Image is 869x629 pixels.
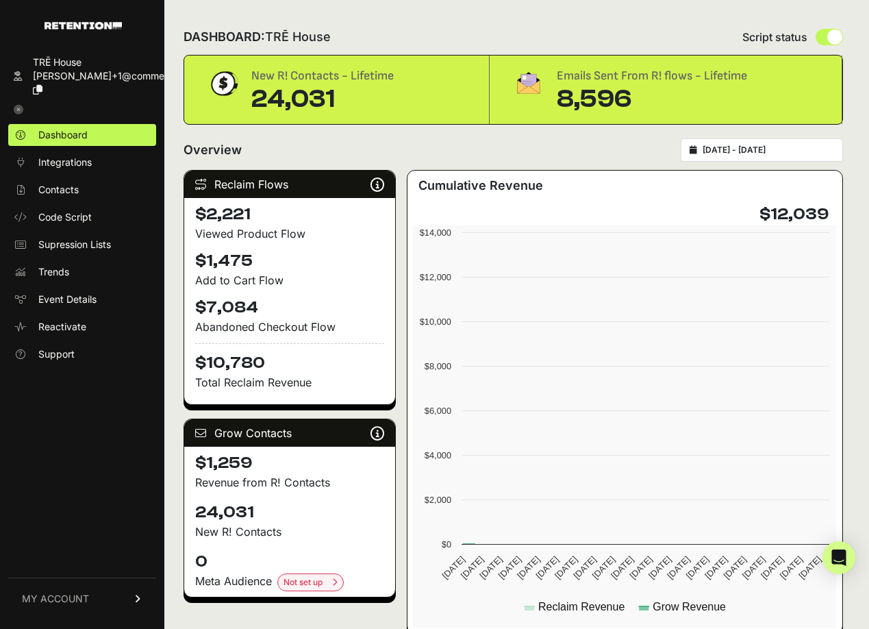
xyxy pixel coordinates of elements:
[8,151,156,173] a: Integrations
[195,474,384,491] p: Revenue from R! Contacts
[722,554,748,581] text: [DATE]
[796,554,823,581] text: [DATE]
[478,554,505,581] text: [DATE]
[8,51,156,101] a: TRĒ House [PERSON_NAME]+1@commerc...
[442,539,451,550] text: $0
[557,86,747,113] div: 8,596
[195,272,384,288] div: Add to Cart Flow
[45,22,122,29] img: Retention.com
[195,225,384,242] div: Viewed Product Flow
[195,502,384,523] h4: 24,031
[33,56,181,69] div: TRĒ House
[778,554,805,581] text: [DATE]
[195,203,384,225] h4: $2,221
[184,140,242,160] h2: Overview
[195,343,384,374] h4: $10,780
[38,238,111,251] span: Supression Lists
[666,554,692,581] text: [DATE]
[38,347,75,361] span: Support
[38,320,86,334] span: Reactivate
[38,128,88,142] span: Dashboard
[418,176,543,195] h3: Cumulative Revenue
[195,297,384,319] h4: $7,084
[8,578,156,619] a: MY ACCOUNT
[206,66,240,101] img: dollar-coin-05c43ed7efb7bc0c12610022525b4bbbb207c7efeef5aecc26f025e68dcafac9.png
[684,554,711,581] text: [DATE]
[440,554,467,581] text: [DATE]
[195,551,384,573] h4: 0
[628,554,655,581] text: [DATE]
[553,554,579,581] text: [DATE]
[184,171,395,198] div: Reclaim Flows
[420,227,451,238] text: $14,000
[646,554,673,581] text: [DATE]
[8,288,156,310] a: Event Details
[420,272,451,282] text: $12,000
[425,450,451,460] text: $4,000
[822,541,855,574] div: Open Intercom Messenger
[538,601,625,613] text: Reclaim Revenue
[572,554,599,581] text: [DATE]
[195,523,384,540] p: New R! Contacts
[22,592,89,606] span: MY ACCOUNT
[184,419,395,447] div: Grow Contacts
[420,317,451,327] text: $10,000
[38,265,69,279] span: Trends
[38,183,79,197] span: Contacts
[38,293,97,306] span: Event Details
[251,86,394,113] div: 24,031
[653,601,727,613] text: Grow Revenue
[425,361,451,371] text: $8,000
[590,554,617,581] text: [DATE]
[8,316,156,338] a: Reactivate
[195,374,384,391] p: Total Reclaim Revenue
[557,66,747,86] div: Emails Sent From R! flows - Lifetime
[8,261,156,283] a: Trends
[703,554,729,581] text: [DATE]
[38,210,92,224] span: Code Script
[609,554,635,581] text: [DATE]
[425,495,451,505] text: $2,000
[195,452,384,474] h4: $1,259
[534,554,561,581] text: [DATE]
[459,554,486,581] text: [DATE]
[33,70,181,82] span: [PERSON_NAME]+1@commerc...
[195,250,384,272] h4: $1,475
[184,27,331,47] h2: DASHBOARD:
[740,554,767,581] text: [DATE]
[516,554,542,581] text: [DATE]
[195,573,384,591] div: Meta Audience
[38,156,92,169] span: Integrations
[759,554,786,581] text: [DATE]
[742,29,807,45] span: Script status
[496,554,523,581] text: [DATE]
[425,406,451,416] text: $6,000
[759,203,829,225] h4: $12,039
[8,179,156,201] a: Contacts
[512,66,546,99] img: fa-envelope-19ae18322b30453b285274b1b8af3d052b27d846a4fbe8435d1a52b978f639a2.png
[8,234,156,256] a: Supression Lists
[251,66,394,86] div: New R! Contacts - Lifetime
[8,124,156,146] a: Dashboard
[8,343,156,365] a: Support
[8,206,156,228] a: Code Script
[195,319,384,335] div: Abandoned Checkout Flow
[265,29,331,44] span: TRĒ House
